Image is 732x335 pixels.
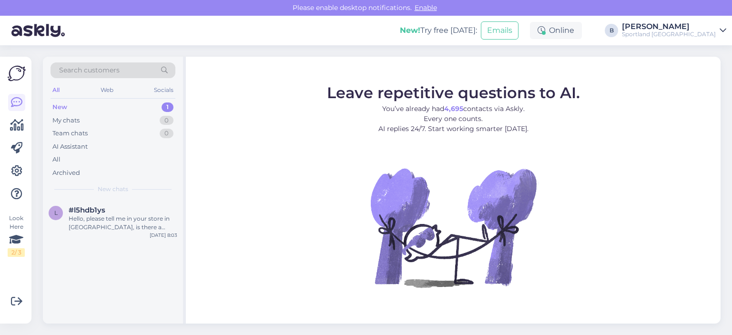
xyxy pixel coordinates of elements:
[152,84,175,96] div: Socials
[327,83,580,102] span: Leave repetitive questions to AI.
[8,248,25,257] div: 2 / 3
[162,102,173,112] div: 1
[51,84,61,96] div: All
[444,104,463,113] b: 4,695
[412,3,440,12] span: Enable
[52,129,88,138] div: Team chats
[400,25,477,36] div: Try free [DATE]:
[98,185,128,193] span: New chats
[99,84,115,96] div: Web
[622,23,726,38] a: [PERSON_NAME]Sportland [GEOGRAPHIC_DATA]
[150,232,177,239] div: [DATE] 8:03
[52,102,67,112] div: New
[59,65,120,75] span: Search customers
[327,104,580,134] p: You’ve already had contacts via Askly. Every one counts. AI replies 24/7. Start working smarter [...
[530,22,582,39] div: Online
[622,23,716,30] div: [PERSON_NAME]
[400,26,420,35] b: New!
[54,209,58,216] span: l
[8,214,25,257] div: Look Here
[52,168,80,178] div: Archived
[69,206,105,214] span: #l5hdb1ys
[160,116,173,125] div: 0
[605,24,618,37] div: B
[52,142,88,152] div: AI Assistant
[8,64,26,82] img: Askly Logo
[160,129,173,138] div: 0
[622,30,716,38] div: Sportland [GEOGRAPHIC_DATA]
[481,21,518,40] button: Emails
[69,214,177,232] div: Hello, please tell me in your store in [GEOGRAPHIC_DATA], is there a tennis racket [PERSON_NAME] ...
[52,155,61,164] div: All
[367,142,539,313] img: No Chat active
[52,116,80,125] div: My chats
